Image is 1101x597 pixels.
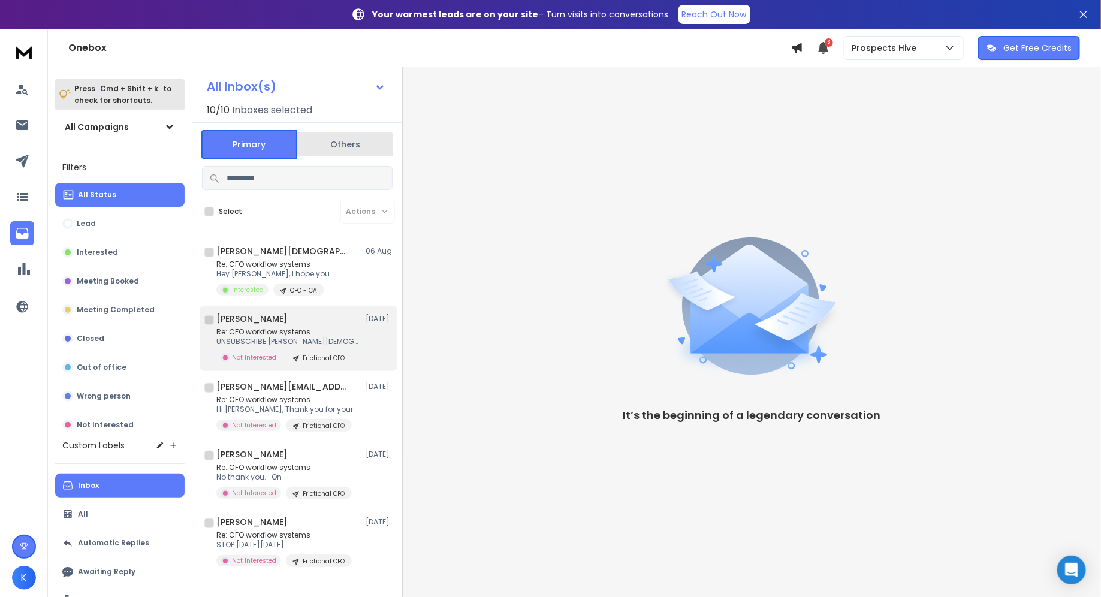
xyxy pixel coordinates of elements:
img: logo [12,41,36,63]
p: Frictional CFO [303,489,345,498]
p: Not Interested [232,353,276,362]
p: Awaiting Reply [78,567,135,577]
p: It’s the beginning of a legendary conversation [623,407,881,424]
p: Re: CFO workflow systems [216,260,330,269]
button: Not Interested [55,413,185,437]
span: Cmd + Shift + k [98,82,160,95]
span: 3 [825,38,833,47]
button: Meeting Completed [55,298,185,322]
strong: Your warmest leads are on your site [373,8,539,20]
p: Meeting Booked [77,276,139,286]
p: Wrong person [77,391,131,401]
p: All Status [78,190,116,200]
h1: [PERSON_NAME] [216,448,288,460]
p: Not Interested [232,421,276,430]
p: [DATE] [366,517,393,527]
button: Primary [201,130,297,159]
button: Inbox [55,474,185,497]
p: Re: CFO workflow systems [216,395,353,405]
h1: [PERSON_NAME][EMAIL_ADDRESS][DOMAIN_NAME] [216,381,348,393]
button: Awaiting Reply [55,560,185,584]
p: Re: CFO workflow systems [216,327,360,337]
h1: Onebox [68,41,791,55]
h1: All Campaigns [65,121,129,133]
h3: Inboxes selected [232,103,312,117]
p: Frictional CFO [303,354,345,363]
button: Out of office [55,355,185,379]
p: Frictional CFO [303,421,345,430]
label: Select [219,207,242,216]
span: 10 / 10 [207,103,230,117]
p: 06 Aug [366,246,393,256]
p: Inbox [78,481,99,490]
h1: [PERSON_NAME] [216,516,288,528]
p: Not Interested [232,489,276,497]
button: Others [297,131,393,158]
button: Get Free Credits [978,36,1080,60]
button: Meeting Booked [55,269,185,293]
button: K [12,566,36,590]
p: UNSUBSCRIBE [PERSON_NAME][DEMOGRAPHIC_DATA] wrote on [216,337,360,346]
p: Not Interested [77,420,134,430]
p: [DATE] [366,382,393,391]
button: Closed [55,327,185,351]
p: Hi [PERSON_NAME], Thank you for your [216,405,353,414]
h1: All Inbox(s) [207,80,276,92]
button: All Status [55,183,185,207]
div: Open Intercom Messenger [1057,556,1086,584]
p: Meeting Completed [77,305,155,315]
p: Closed [77,334,104,343]
button: Automatic Replies [55,531,185,555]
p: Re: CFO workflow systems [216,530,352,540]
h1: [PERSON_NAME] [216,313,288,325]
button: Lead [55,212,185,236]
p: Prospects Hive [852,42,921,54]
h3: Custom Labels [62,439,125,451]
p: No thank you. . On [216,472,352,482]
p: Re: CFO workflow systems [216,463,352,472]
p: Interested [77,248,118,257]
p: Out of office [77,363,126,372]
p: – Turn visits into conversations [373,8,669,20]
p: All [78,509,88,519]
h1: [PERSON_NAME][DEMOGRAPHIC_DATA] [216,245,348,257]
button: Wrong person [55,384,185,408]
a: Reach Out Now [678,5,750,24]
button: All [55,502,185,526]
p: [DATE] [366,450,393,459]
p: Hey [PERSON_NAME], I hope you [216,269,330,279]
p: STOP [DATE][DATE] [216,540,352,550]
p: Automatic Replies [78,538,149,548]
p: Lead [77,219,96,228]
p: [DATE] [366,314,393,324]
button: All Inbox(s) [197,74,395,98]
button: Interested [55,240,185,264]
p: CFO - CA [290,286,317,295]
p: Interested [232,285,264,294]
h3: Filters [55,159,185,176]
p: Press to check for shortcuts. [74,83,171,107]
p: Not Interested [232,556,276,565]
button: All Campaigns [55,115,185,139]
p: Reach Out Now [682,8,747,20]
p: Get Free Credits [1003,42,1072,54]
p: Frictional CFO [303,557,345,566]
